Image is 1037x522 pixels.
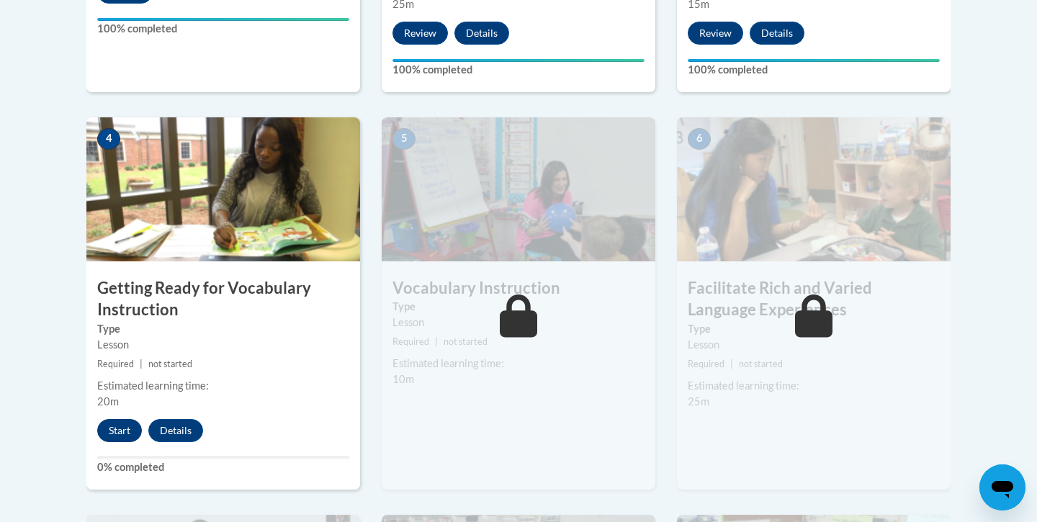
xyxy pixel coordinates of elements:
[688,321,940,337] label: Type
[97,419,142,442] button: Start
[392,315,645,330] div: Lesson
[392,373,414,385] span: 10m
[677,277,951,322] h3: Facilitate Rich and Varied Language Experiences
[140,359,143,369] span: |
[392,128,416,150] span: 5
[392,299,645,315] label: Type
[392,22,448,45] button: Review
[392,59,645,62] div: Your progress
[688,128,711,150] span: 6
[688,337,940,353] div: Lesson
[97,359,134,369] span: Required
[97,459,349,475] label: 0% completed
[86,277,360,322] h3: Getting Ready for Vocabulary Instruction
[688,59,940,62] div: Your progress
[688,378,940,394] div: Estimated learning time:
[688,62,940,78] label: 100% completed
[435,336,438,347] span: |
[97,321,349,337] label: Type
[97,378,349,394] div: Estimated learning time:
[97,395,119,408] span: 20m
[688,22,743,45] button: Review
[688,359,724,369] span: Required
[392,62,645,78] label: 100% completed
[392,336,429,347] span: Required
[677,117,951,261] img: Course Image
[382,277,655,300] h3: Vocabulary Instruction
[97,18,349,21] div: Your progress
[979,464,1025,510] iframe: Button to launch messaging window
[739,359,783,369] span: not started
[97,128,120,150] span: 4
[730,359,733,369] span: |
[392,356,645,372] div: Estimated learning time:
[688,395,709,408] span: 25m
[382,117,655,261] img: Course Image
[444,336,488,347] span: not started
[148,419,203,442] button: Details
[97,21,349,37] label: 100% completed
[454,22,509,45] button: Details
[97,337,349,353] div: Lesson
[86,117,360,261] img: Course Image
[750,22,804,45] button: Details
[148,359,192,369] span: not started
